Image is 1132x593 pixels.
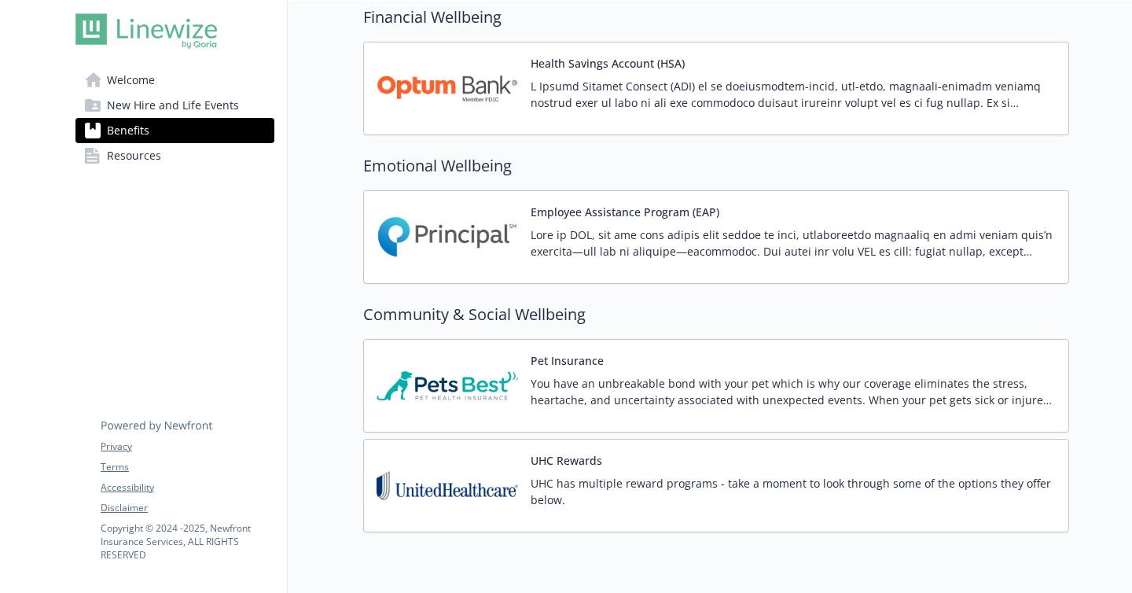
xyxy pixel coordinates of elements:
[531,78,1056,111] p: L Ipsumd Sitamet Consect (ADI) el se doeiusmodtem-incid, utl-etdo, magnaali-enimadm veniamq nostr...
[377,452,518,519] img: United Healthcare Insurance Company carrier logo
[363,154,1069,178] h2: Emotional Wellbeing
[531,55,685,72] button: Health Savings Account (HSA)
[107,68,155,93] span: Welcome
[377,55,518,122] img: Optum Bank carrier logo
[531,227,1056,260] p: Lore ip DOL, sit ame cons adipis elit seddoe te inci, utlaboreetdo magnaaliq en admi veniam quis’...
[101,481,274,495] a: Accessibility
[101,440,274,454] a: Privacy
[107,118,149,143] span: Benefits
[107,143,161,168] span: Resources
[363,303,1069,326] h2: Community & Social Wellbeing
[75,118,274,143] a: Benefits
[531,352,604,369] button: Pet Insurance
[531,452,602,469] button: UHC Rewards
[377,204,518,271] img: Principal Financial Group Inc carrier logo
[101,501,274,515] a: Disclaimer
[363,6,1069,29] h2: Financial Wellbeing
[107,93,239,118] span: New Hire and Life Events
[101,521,274,562] p: Copyright © 2024 - 2025 , Newfront Insurance Services, ALL RIGHTS RESERVED
[75,143,274,168] a: Resources
[377,352,518,419] img: Pets Best Insurance Services carrier logo
[101,460,274,474] a: Terms
[75,68,274,93] a: Welcome
[531,204,719,220] button: Employee Assistance Program (EAP)
[75,93,274,118] a: New Hire and Life Events
[531,375,1056,408] p: You have an unbreakable bond with your pet which is why our coverage eliminates the stress, heart...
[531,475,1056,508] p: UHC has multiple reward programs - take a moment to look through some of the options they offer b...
